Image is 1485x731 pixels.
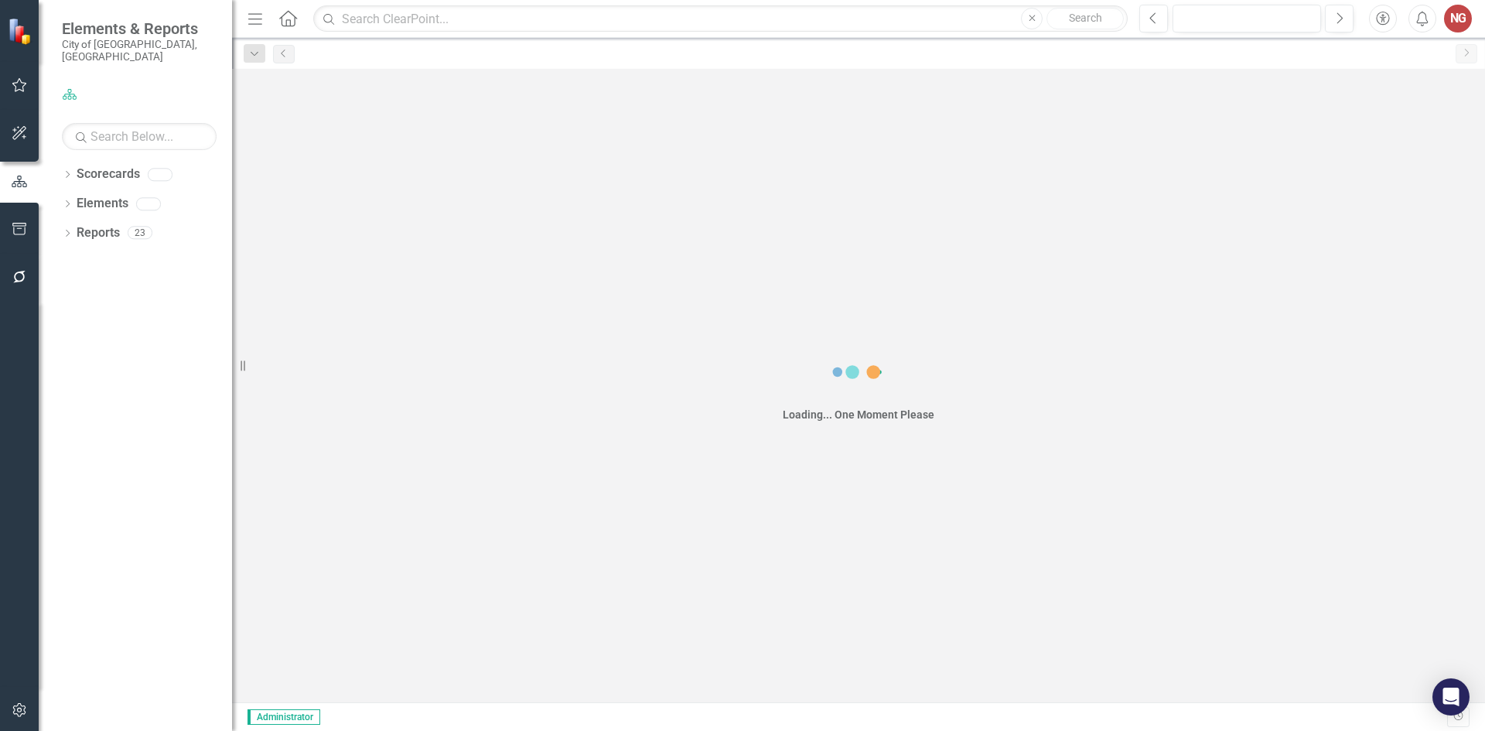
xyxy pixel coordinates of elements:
input: Search Below... [62,123,217,150]
div: 23 [128,227,152,240]
small: City of [GEOGRAPHIC_DATA], [GEOGRAPHIC_DATA] [62,38,217,63]
a: Elements [77,195,128,213]
span: Administrator [247,709,320,725]
div: Open Intercom Messenger [1432,678,1470,716]
img: ClearPoint Strategy [8,18,35,45]
a: Scorecards [77,166,140,183]
span: Search [1069,12,1102,24]
button: Search [1046,8,1124,29]
span: Elements & Reports [62,19,217,38]
input: Search ClearPoint... [313,5,1128,32]
a: Reports [77,224,120,242]
button: NG [1444,5,1472,32]
div: Loading... One Moment Please [783,407,934,422]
